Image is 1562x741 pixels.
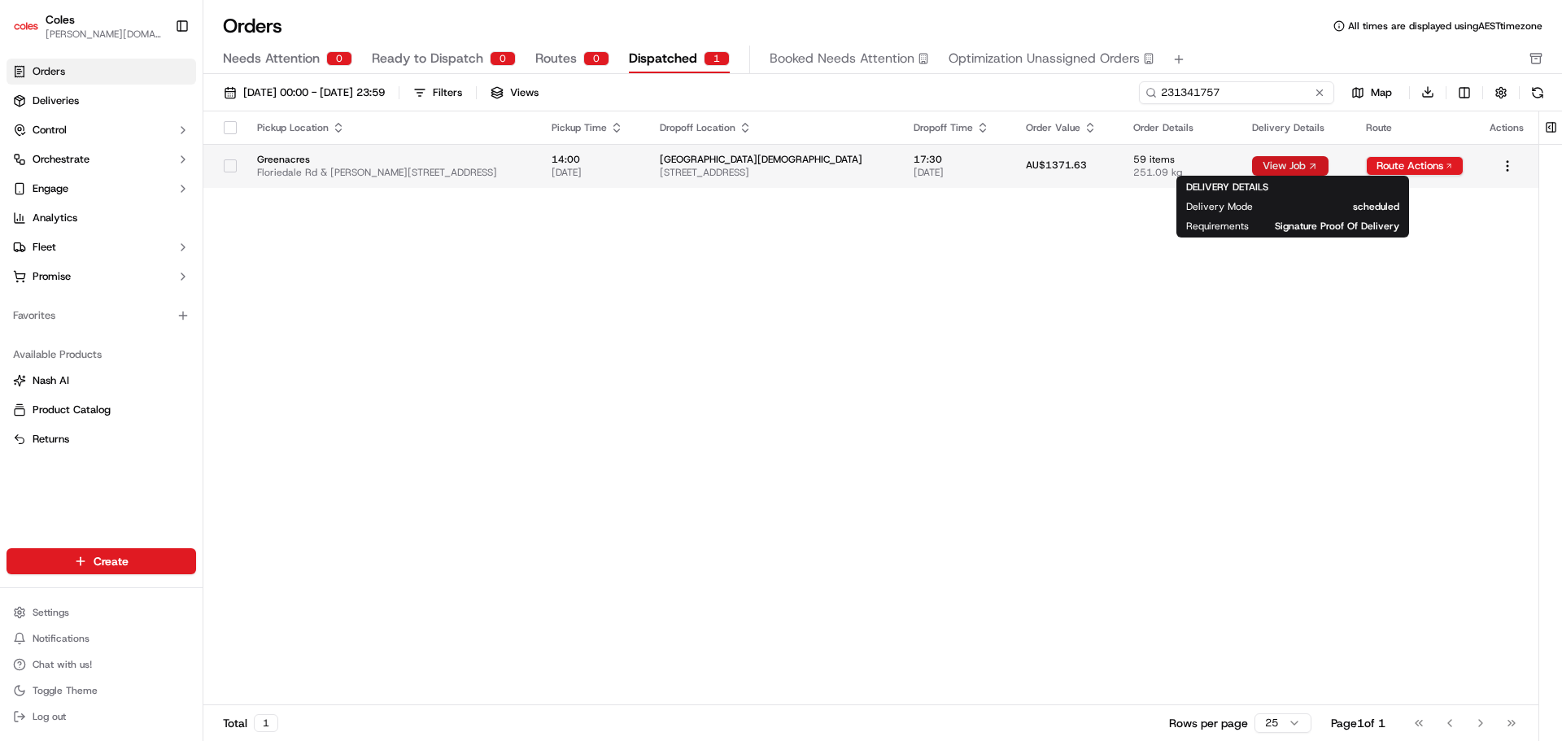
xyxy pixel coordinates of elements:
[326,51,352,66] div: 0
[433,85,462,100] div: Filters
[13,403,190,417] a: Product Catalog
[1133,166,1226,179] span: 251.09 kg
[46,28,162,41] button: [PERSON_NAME][DOMAIN_NAME][EMAIL_ADDRESS][PERSON_NAME][DOMAIN_NAME]
[7,205,196,231] a: Analytics
[7,234,196,260] button: Fleet
[704,51,730,66] div: 1
[16,155,46,185] img: 1736555255976-a54dd68f-1ca7-489b-9aae-adbdc363a1c4
[33,181,68,196] span: Engage
[131,229,268,259] a: 💻API Documentation
[914,166,1001,179] span: [DATE]
[137,238,151,251] div: 💻
[7,303,196,329] div: Favorites
[33,606,69,619] span: Settings
[552,166,634,179] span: [DATE]
[583,51,609,66] div: 0
[13,13,39,39] img: Coles
[55,155,267,172] div: Start new chat
[1186,200,1253,213] span: Delivery Mode
[154,236,261,252] span: API Documentation
[7,176,196,202] button: Engage
[7,7,168,46] button: ColesColes[PERSON_NAME][DOMAIN_NAME][EMAIL_ADDRESS][PERSON_NAME][DOMAIN_NAME]
[223,714,278,732] div: Total
[1252,156,1329,176] button: View Job
[46,11,75,28] button: Coles
[257,153,526,166] span: Greenacres
[510,85,539,100] span: Views
[7,146,196,172] button: Orchestrate
[1186,181,1268,194] span: DELIVERY DETAILS
[7,548,196,574] button: Create
[33,94,79,108] span: Deliveries
[483,81,546,104] button: Views
[372,49,483,68] span: Ready to Dispatch
[1275,220,1399,233] span: Signature Proof Of Delivery
[1341,83,1403,102] button: Map
[33,269,71,284] span: Promise
[629,49,697,68] span: Dispatched
[10,229,131,259] a: 📗Knowledge Base
[223,49,320,68] span: Needs Attention
[552,121,634,134] div: Pickup Time
[33,211,77,225] span: Analytics
[1371,85,1392,100] span: Map
[55,172,206,185] div: We're available if you need us!
[16,16,49,49] img: Nash
[770,49,914,68] span: Booked Needs Attention
[33,432,69,447] span: Returns
[33,64,65,79] span: Orders
[243,85,385,100] span: [DATE] 00:00 - [DATE] 23:59
[406,81,469,104] button: Filters
[7,342,196,368] div: Available Products
[1252,121,1340,134] div: Delivery Details
[1133,153,1226,166] span: 59 items
[1169,715,1248,731] p: Rows per page
[1331,715,1385,731] div: Page 1 of 1
[914,153,1001,166] span: 17:30
[33,403,111,417] span: Product Catalog
[7,117,196,143] button: Control
[42,105,293,122] input: Got a question? Start typing here...
[660,166,887,179] span: [STREET_ADDRESS]
[7,59,196,85] a: Orders
[490,51,516,66] div: 0
[1526,81,1549,104] button: Refresh
[33,373,69,388] span: Nash AI
[33,710,66,723] span: Log out
[7,88,196,114] a: Deliveries
[7,397,196,423] button: Product Catalog
[216,81,392,104] button: [DATE] 00:00 - [DATE] 23:59
[16,238,29,251] div: 📗
[7,601,196,624] button: Settings
[33,236,124,252] span: Knowledge Base
[33,684,98,697] span: Toggle Theme
[1366,156,1464,176] button: Route Actions
[33,123,67,137] span: Control
[7,679,196,702] button: Toggle Theme
[277,160,296,180] button: Start new chat
[1490,121,1525,134] div: Actions
[1133,121,1226,134] div: Order Details
[7,627,196,650] button: Notifications
[660,153,887,166] span: [GEOGRAPHIC_DATA][DEMOGRAPHIC_DATA]
[1279,200,1399,213] span: scheduled
[7,368,196,394] button: Nash AI
[33,152,89,167] span: Orchestrate
[914,121,1001,134] div: Dropoff Time
[13,432,190,447] a: Returns
[162,276,197,288] span: Pylon
[535,49,577,68] span: Routes
[7,426,196,452] button: Returns
[33,658,92,671] span: Chat with us!
[257,121,526,134] div: Pickup Location
[94,553,129,569] span: Create
[7,653,196,676] button: Chat with us!
[660,121,887,134] div: Dropoff Location
[257,166,526,179] span: Floriedale Rd & [PERSON_NAME][STREET_ADDRESS]
[33,240,56,255] span: Fleet
[33,632,89,645] span: Notifications
[552,153,634,166] span: 14:00
[16,65,296,91] p: Welcome 👋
